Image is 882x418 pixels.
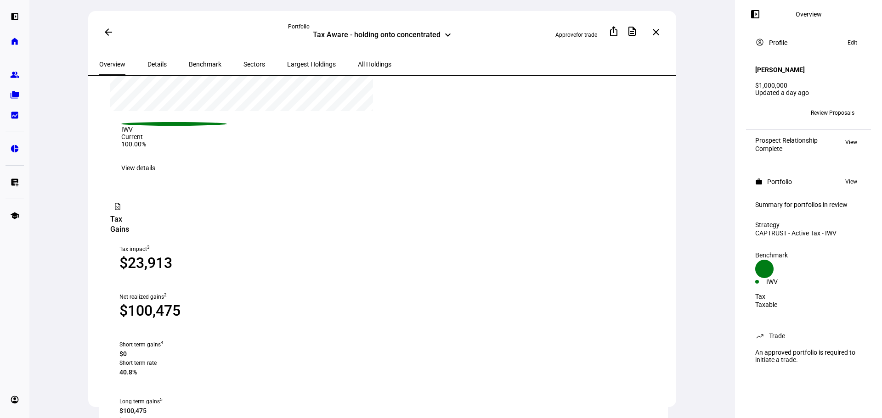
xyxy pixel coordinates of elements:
[10,395,19,404] eth-mat-symbol: account_circle
[755,201,862,208] div: Summary for portfolios in review
[769,332,785,340] div: Trade
[10,90,19,100] eth-mat-symbol: folder_copy
[121,140,231,148] div: 100.00%
[119,368,369,377] div: 40.8%
[755,331,764,340] mat-icon: trending_up
[119,254,369,272] div: $23,913
[755,38,764,47] mat-icon: account_circle
[755,221,862,229] div: Strategy
[755,229,862,237] div: CAPTRUST - Active Tax - IWV
[119,358,369,368] div: Short term rate
[769,39,787,46] div: Profile
[110,225,378,234] div: Gains
[796,11,822,18] div: Overview
[119,243,369,254] div: Tax impact
[755,176,862,187] eth-panel-overview-card-header: Portfolio
[119,338,369,349] div: Short term gains
[755,37,862,48] eth-panel-overview-card-header: Profile
[555,32,576,38] span: Approve
[755,89,862,96] div: Updated a day ago
[755,66,805,73] h4: [PERSON_NAME]
[755,330,862,341] eth-panel-overview-card-header: Trade
[6,139,24,158] a: pie_chart
[841,176,862,187] button: View
[10,111,19,120] eth-mat-symbol: bid_landscape
[848,37,857,48] span: Edit
[288,23,476,30] div: Portfolio
[147,245,150,250] sup: 3
[750,9,761,20] mat-icon: left_panel_open
[121,126,231,133] div: IWV
[10,211,19,220] eth-mat-symbol: school
[119,349,369,358] div: $0
[147,61,167,67] span: Details
[119,406,369,415] div: $100,475
[576,32,597,38] span: for trade
[803,106,862,120] button: Review Proposals
[442,29,453,40] mat-icon: keyboard_arrow_down
[119,395,369,406] div: Long term gains
[845,137,857,148] span: View
[110,159,166,177] button: View details
[358,61,391,67] span: All Holdings
[755,82,862,89] div: $1,000,000
[608,26,619,37] mat-icon: ios_share
[113,202,122,211] mat-icon: heap_snapshot_large
[99,61,125,67] span: Overview
[160,397,163,402] sup: 5
[755,251,862,259] div: Benchmark
[10,70,19,79] eth-mat-symbol: group
[6,86,24,104] a: folder_copy
[843,37,862,48] button: Edit
[755,178,763,185] mat-icon: work
[755,137,818,144] div: Prospect Relationship
[841,137,862,148] button: View
[650,27,661,38] mat-icon: close
[759,110,766,116] span: KL
[811,106,854,120] span: Review Proposals
[161,340,164,345] sup: 4
[119,290,369,301] div: Net realized gains
[755,301,862,308] div: Taxable
[287,61,336,67] span: Largest Holdings
[755,145,818,152] div: Complete
[10,144,19,153] eth-mat-symbol: pie_chart
[103,27,114,38] mat-icon: arrow_back
[189,61,221,67] span: Benchmark
[10,12,19,21] eth-mat-symbol: left_panel_open
[313,30,441,41] div: Tax Aware - holding onto concentrated
[110,214,657,225] div: Tax
[10,37,19,46] eth-mat-symbol: home
[548,28,605,42] button: Approvefor trade
[243,61,265,67] span: Sectors
[6,106,24,124] a: bid_landscape
[6,32,24,50] a: home
[121,133,231,140] div: Current
[755,293,862,300] div: Tax
[750,345,867,367] div: An approved portfolio is required to initiate a trade.
[164,292,167,297] sup: 2
[10,178,19,187] eth-mat-symbol: list_alt_add
[121,159,155,177] span: View details
[766,278,808,285] div: IWV
[119,301,369,320] div: $100,475
[845,176,857,187] span: View
[627,26,638,37] mat-icon: description
[6,66,24,84] a: group
[767,178,792,185] div: Portfolio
